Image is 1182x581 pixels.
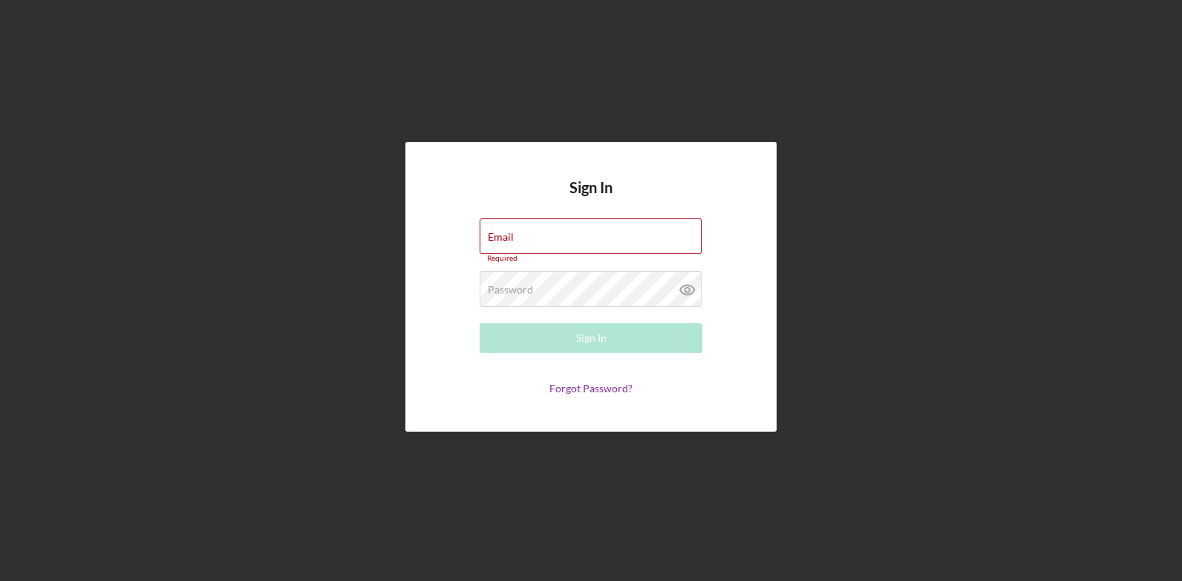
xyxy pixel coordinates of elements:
[569,179,613,218] h4: Sign In
[488,231,514,243] label: Email
[488,284,533,296] label: Password
[576,323,607,353] div: Sign In
[480,323,702,353] button: Sign In
[480,254,702,263] div: Required
[549,382,633,395] a: Forgot Password?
